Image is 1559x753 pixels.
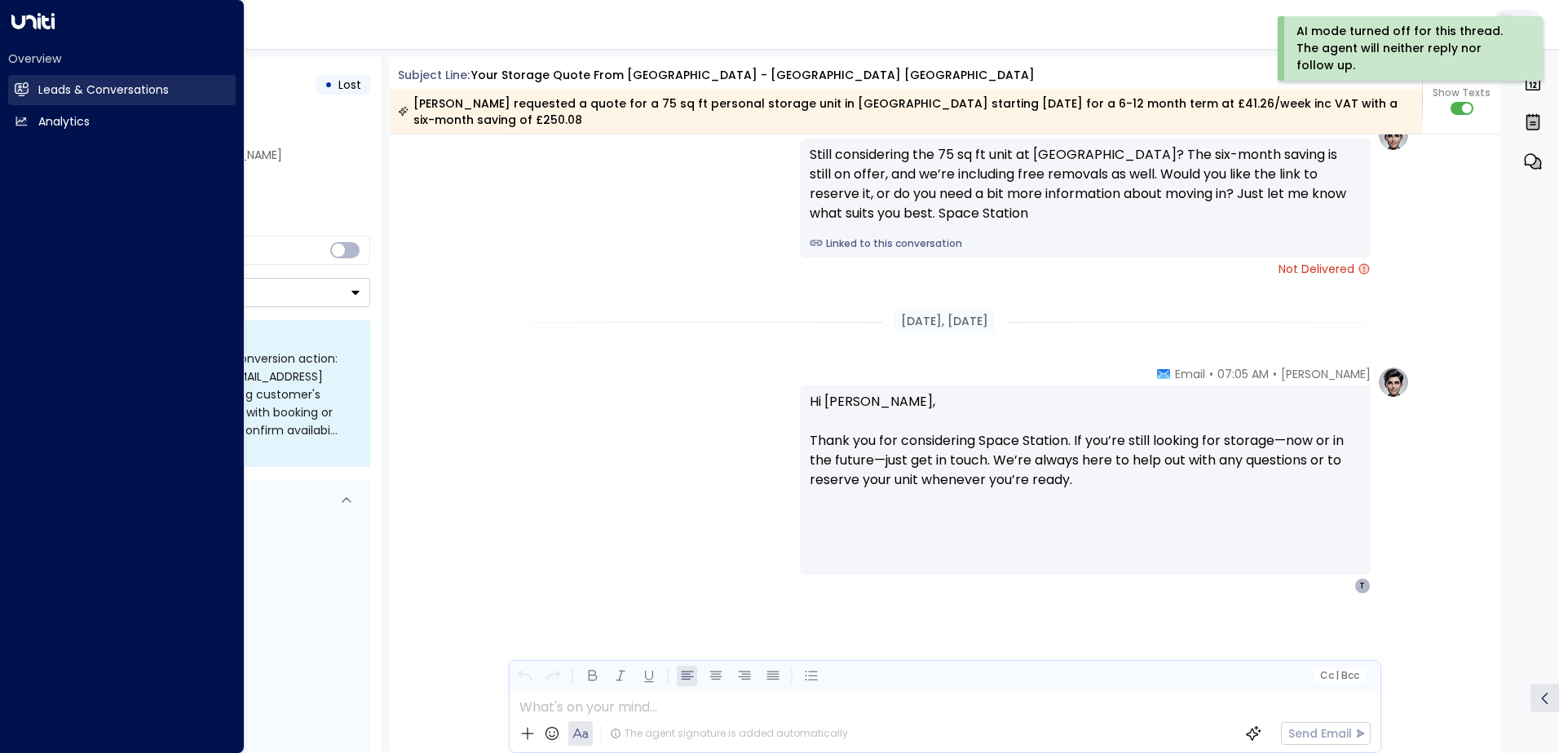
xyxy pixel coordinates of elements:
div: Still considering the 75 sq ft unit at [GEOGRAPHIC_DATA]? The six-month saving is still on offer,... [810,145,1361,223]
span: Show Texts [1433,86,1491,100]
img: profile-logo.png [1377,366,1410,399]
h2: Overview [8,51,236,67]
div: Your storage quote from [GEOGRAPHIC_DATA] - [GEOGRAPHIC_DATA] [GEOGRAPHIC_DATA] [471,67,1035,84]
span: Lost [338,77,361,93]
div: T [1354,578,1371,594]
button: Cc|Bcc [1313,668,1365,684]
span: | [1336,670,1339,681]
div: [PERSON_NAME] requested a quote for a 75 sq ft personal storage unit in [GEOGRAPHIC_DATA] startin... [398,95,1413,128]
a: Linked to this conversation [810,236,1361,251]
button: Undo [515,666,535,686]
span: [PERSON_NAME] [1281,366,1371,382]
span: Email [1175,366,1205,382]
span: Subject Line: [398,67,470,83]
a: Analytics [8,107,236,137]
div: The agent signature is added automatically [610,726,848,741]
a: Leads & Conversations [8,75,236,105]
span: Not Delivered [1279,261,1371,277]
h2: Analytics [38,113,90,130]
span: Cc Bcc [1319,670,1358,681]
button: Redo [543,666,563,686]
img: profile-logo.png [1377,119,1410,152]
p: Hi [PERSON_NAME], Thank you for considering Space Station. If you’re still looking for storage—no... [810,392,1361,509]
div: • [325,70,333,99]
span: • [1273,366,1277,382]
h2: Leads & Conversations [38,81,169,99]
span: • [1209,366,1213,382]
div: [DATE], [DATE] [894,310,995,333]
div: AI mode turned off for this thread. The agent will neither reply nor follow up. [1296,23,1521,74]
span: 07:05 AM [1217,366,1269,382]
